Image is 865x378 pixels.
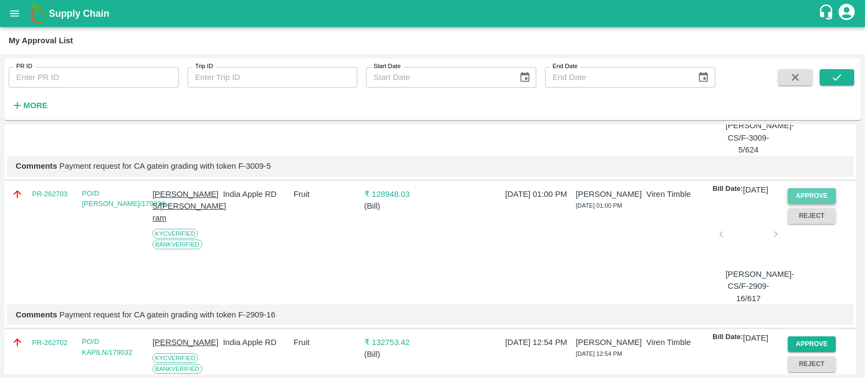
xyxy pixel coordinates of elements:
p: [DATE] 01:00 PM [505,188,571,200]
span: [DATE] 01:00 PM [576,202,622,209]
span: KYC Verified [152,229,198,238]
b: Comments [16,310,57,319]
p: Payment request for CA gatein grading with token F-3009-5 [16,160,845,172]
button: Reject [788,356,836,372]
a: PO/D KAPILN/179032 [82,337,132,356]
p: [PERSON_NAME] [576,188,642,200]
button: open drawer [2,1,27,26]
b: Comments [16,162,57,170]
p: Fruit [294,188,360,200]
input: Enter Trip ID [188,67,358,88]
p: ₹ 132753.42 [364,336,430,348]
a: PR-262702 [32,337,68,348]
p: Payment request for CA gatein grading with token F-2909-16 [16,309,845,321]
span: KYC Verified [152,353,198,363]
p: India Apple RD [223,336,289,348]
p: ₹ 128948.03 [364,188,430,200]
a: Supply Chain [49,6,818,21]
p: [PERSON_NAME] [152,336,218,348]
button: Reject [788,208,836,224]
strong: More [23,101,48,110]
p: Bill Date: [713,332,743,344]
div: My Approval List [9,34,73,48]
div: customer-support [818,4,837,23]
p: [DATE] [743,332,768,344]
button: Approve [788,336,836,352]
label: Trip ID [195,62,213,71]
button: Approve [788,188,836,204]
a: PO/D [PERSON_NAME]/179034 [82,189,165,208]
p: Viren Timble [647,188,713,200]
p: Viren Timble [647,336,713,348]
span: Bank Verified [152,364,202,374]
button: Choose date [515,67,535,88]
input: Enter PR ID [9,67,179,88]
button: More [9,96,50,115]
p: [DATE] [743,184,768,196]
button: Choose date [693,67,714,88]
b: Supply Chain [49,8,109,19]
p: [PERSON_NAME] [576,336,642,348]
input: End Date [545,67,689,88]
p: India Apple RD [223,188,289,200]
p: Fruit [294,336,360,348]
p: [PERSON_NAME] S/[PERSON_NAME] ram [152,188,218,224]
p: ( Bill ) [364,348,430,360]
p: [DATE] 12:54 PM [505,336,571,348]
input: Start Date [366,67,510,88]
p: ( Bill ) [364,200,430,212]
span: [DATE] 12:54 PM [576,350,622,357]
span: Bank Verified [152,240,202,249]
label: Start Date [374,62,401,71]
img: logo [27,3,49,24]
label: End Date [553,62,577,71]
a: PR-262703 [32,189,68,200]
p: Bill Date: [713,184,743,196]
div: account of current user [837,2,856,25]
p: [PERSON_NAME]-CS/F-2909-16/617 [726,268,771,304]
label: PR ID [16,62,32,71]
p: [PERSON_NAME]-CS/F-3009-5/624 [726,120,771,156]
